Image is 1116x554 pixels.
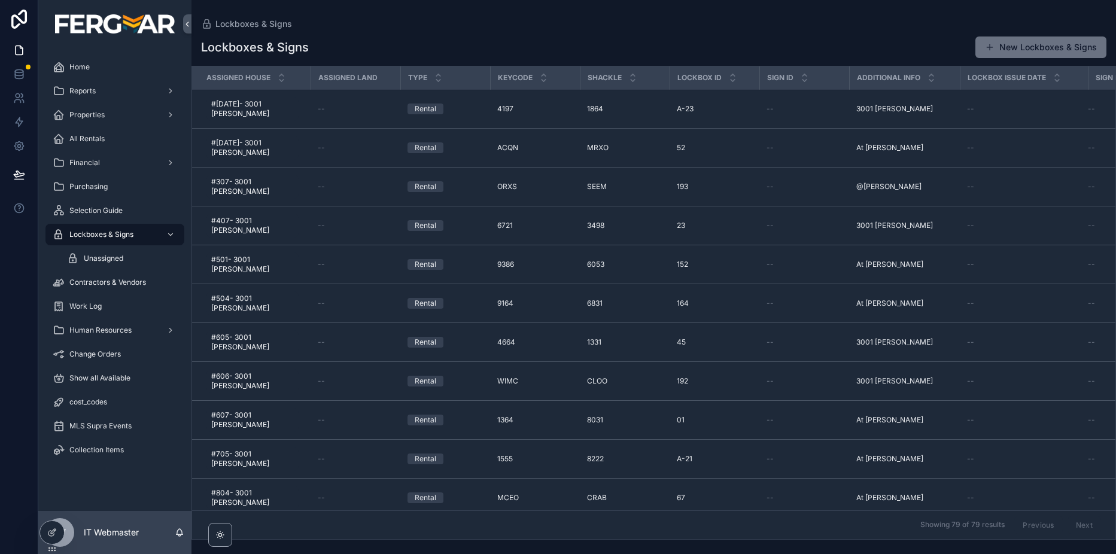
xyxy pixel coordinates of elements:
span: -- [1088,454,1095,464]
span: -- [318,104,325,114]
a: #407- 3001 [PERSON_NAME] [206,214,299,238]
a: -- [967,221,1081,230]
div: Rental [415,298,436,309]
a: #[DATE]- 3001 [PERSON_NAME] [206,95,303,123]
a: All Rentals [45,128,184,150]
span: -- [318,337,325,347]
span: All Rentals [69,134,105,144]
span: cost_codes [69,397,107,407]
a: -- [318,182,393,191]
div: scrollable content [38,48,191,476]
a: cost_codes [45,391,184,413]
span: -- [967,415,974,425]
a: Lockboxes & Signs [45,224,184,245]
a: #[DATE]- 3001 [PERSON_NAME] [206,136,299,160]
a: #804- 3001 [PERSON_NAME] [206,483,303,512]
span: Contractors & Vendors [69,278,146,287]
a: -- [967,454,1081,464]
a: -- [967,376,1081,386]
a: Rental [408,453,483,464]
a: -- [767,299,842,308]
span: -- [967,376,974,386]
a: SEEM [587,182,662,191]
a: 1364 [497,415,573,425]
a: Work Log [45,296,184,317]
span: Show all Available [69,373,130,383]
div: Rental [415,415,436,425]
span: -- [318,260,325,269]
span: Reports [69,86,96,96]
a: Rental [408,220,483,231]
a: #605- 3001 [PERSON_NAME] [206,328,303,357]
span: #606- 3001 [PERSON_NAME] [211,372,294,391]
span: 3498 [587,221,604,230]
img: App logo [55,14,175,34]
span: 1331 [587,337,601,347]
a: #606- 3001 [PERSON_NAME] [206,367,303,395]
div: Rental [415,104,436,114]
span: -- [767,221,774,230]
span: -- [1088,376,1095,386]
span: -- [967,260,974,269]
a: At [PERSON_NAME] [856,143,953,153]
a: -- [767,182,842,191]
div: Rental [415,220,436,231]
span: Lockbox Issue Date [968,73,1046,83]
span: ACQN [497,143,518,153]
span: 01 [677,415,685,425]
span: -- [1088,221,1095,230]
a: Rental [408,376,483,386]
span: A-21 [677,454,692,464]
span: -- [767,493,774,503]
span: -- [967,299,974,308]
a: -- [967,143,1081,153]
a: Collection Items [45,439,184,461]
span: At [PERSON_NAME] [856,415,923,425]
a: Change Orders [45,343,184,365]
div: Rental [415,337,436,348]
a: Show all Available [45,367,184,389]
span: -- [1088,493,1095,503]
a: Rental [408,337,483,348]
a: #[DATE]- 3001 [PERSON_NAME] [206,97,299,121]
span: Financial [69,158,100,168]
a: #407- 3001 [PERSON_NAME] [206,211,303,240]
span: #504- 3001 [PERSON_NAME] [211,294,294,313]
span: Human Resources [69,325,132,335]
span: 52 [677,143,685,153]
span: WIMC [497,376,518,386]
div: Rental [415,453,436,464]
a: Human Resources [45,319,184,341]
a: 9386 [497,260,573,269]
a: #501- 3001 [PERSON_NAME] [206,252,299,276]
span: Showing 79 of 79 results [920,520,1005,530]
a: MLS Supra Events [45,415,184,437]
a: WIMC [497,376,573,386]
a: ACQN [497,143,573,153]
span: -- [318,143,325,153]
span: -- [767,376,774,386]
a: #504- 3001 [PERSON_NAME] [206,289,303,318]
span: Lockboxes & Signs [215,18,292,30]
a: -- [967,182,1081,191]
span: Keycode [498,73,533,83]
span: 9164 [497,299,513,308]
a: New Lockboxes & Signs [975,36,1106,58]
span: -- [767,337,774,347]
span: 4197 [497,104,513,114]
span: -- [318,182,325,191]
a: -- [318,493,393,503]
a: -- [967,104,1081,114]
div: Rental [415,259,436,270]
span: CLOO [587,376,607,386]
span: #804- 3001 [PERSON_NAME] [211,488,294,507]
span: Selection Guide [69,206,123,215]
span: 8031 [587,415,603,425]
a: -- [767,454,842,464]
a: -- [767,104,842,114]
span: Work Log [69,302,102,311]
span: 3001 [PERSON_NAME] [856,104,933,114]
a: Rental [408,142,483,153]
span: Home [69,62,90,72]
span: MLS Supra Events [69,421,132,431]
